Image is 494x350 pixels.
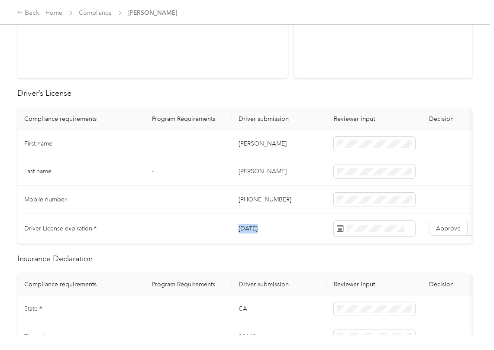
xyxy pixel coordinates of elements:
td: [PHONE_NUMBER] [232,186,327,214]
th: Driver submission [232,274,327,295]
th: Reviewer input [327,108,422,130]
a: Home [46,9,63,16]
td: - [145,130,232,158]
h2: Insurance Declaration [17,253,472,265]
th: Program Requirements [145,274,232,295]
iframe: Everlance-gr Chat Button Frame [446,301,494,350]
th: Driver submission [232,108,327,130]
td: Mobile number [17,186,145,214]
td: [DATE] [232,214,327,244]
h2: Driver’s License [17,87,472,99]
td: [PERSON_NAME] [232,158,327,186]
td: - [145,158,232,186]
span: Approve [436,225,461,232]
span: First name [24,140,52,147]
td: First name [17,130,145,158]
td: Last name [17,158,145,186]
td: [PERSON_NAME] [232,130,327,158]
td: CA [232,295,327,324]
span: Mobile number [24,196,67,203]
span: [PERSON_NAME] [129,8,178,17]
td: State * [17,295,145,324]
td: - [145,186,232,214]
td: Driver License expiration * [17,214,145,244]
th: Program Requirements [145,108,232,130]
span: State * [24,305,42,312]
div: Back [17,8,40,18]
a: Compliance [79,9,112,16]
span: Driver License expiration * [24,225,97,232]
th: Reviewer input [327,274,422,295]
th: Compliance requirements [17,108,145,130]
td: - [145,295,232,324]
span: Zip code * [24,333,53,340]
td: - [145,214,232,244]
th: Compliance requirements [17,274,145,295]
span: Last name [24,168,52,175]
